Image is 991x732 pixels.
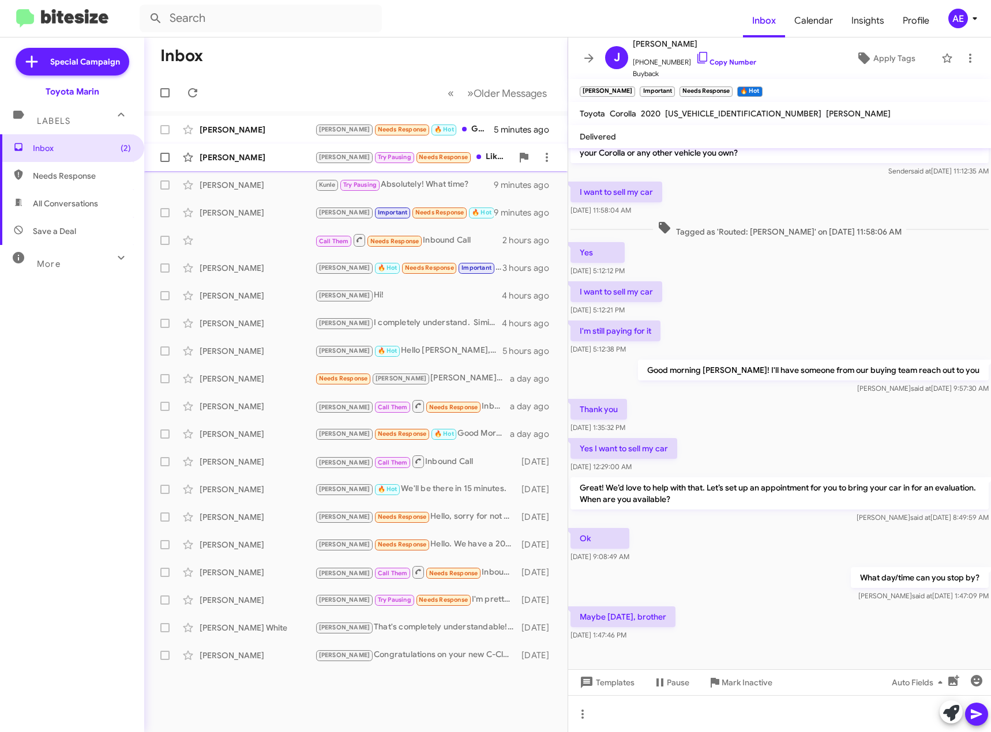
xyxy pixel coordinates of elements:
span: [PERSON_NAME] [319,541,370,548]
div: That's completely understandable! If you have a vehicle to sell in the future, feel free to reach... [315,621,519,634]
span: [PERSON_NAME] [319,651,370,659]
span: [PERSON_NAME] [319,209,370,216]
div: [PERSON_NAME] [200,511,315,523]
span: said at [910,513,930,522]
div: [PERSON_NAME] [200,262,315,274]
p: I want to sell my car [570,281,662,302]
button: Previous [441,81,461,105]
span: Kunle [319,181,336,188]
div: a day ago [510,373,558,384]
span: [DATE] 1:47:46 PM [570,631,626,639]
div: Inbound Call [315,454,519,469]
span: Pause [667,672,689,693]
div: Maybe [DATE], brother [315,206,494,219]
div: [PERSON_NAME] [200,428,315,440]
div: [PERSON_NAME] [200,456,315,467]
span: said at [911,384,931,393]
span: Try Pausing [343,181,377,188]
span: « [448,86,454,100]
div: [PERSON_NAME] [200,650,315,661]
span: Try Pausing [378,596,411,603]
p: Maybe [DATE], brother [570,606,675,627]
span: Needs Response [429,569,478,577]
div: [PERSON_NAME] [200,152,315,163]
span: [PERSON_NAME] [633,37,756,51]
span: Important [461,264,491,271]
span: 2020 [641,108,660,119]
button: AE [939,9,978,28]
a: Calendar [785,4,842,37]
span: [DATE] 5:12:12 PM [570,266,625,275]
small: [PERSON_NAME] [580,86,635,97]
span: Needs Response [378,513,427,520]
button: Auto Fields [883,672,956,693]
span: [PERSON_NAME] [319,596,370,603]
span: [PERSON_NAME] [319,569,370,577]
div: I'm pretty busy right now with a work project. Contact me in early November. [315,593,519,606]
div: 5 minutes ago [494,124,558,135]
p: Yes [570,242,625,263]
div: I completely understand. Similar Teslas are selling for less than $21k with similar miles so we w... [315,316,502,330]
p: Good morning [PERSON_NAME]! I'll have someone from our buying team reach out to you [638,360,989,380]
p: Yes I want to sell my car [570,438,677,459]
div: [DATE] [519,511,558,523]
span: Apply Tags [873,48,915,69]
span: [PERSON_NAME] [319,126,370,133]
div: Hello [PERSON_NAME], were you able to stop by [DATE]? [315,344,502,357]
span: Older Messages [474,87,547,100]
div: [PERSON_NAME] [200,539,315,550]
button: Next [460,81,554,105]
span: J [614,48,620,67]
span: Profile [894,4,939,37]
small: 🔥 Hot [737,86,762,97]
small: Important [640,86,674,97]
span: [PHONE_NUMBER] [633,51,756,68]
span: Needs Response [419,153,468,161]
span: [PERSON_NAME] [319,319,370,327]
div: We'll be there in 15 minutes. [315,482,519,496]
div: Hi! [315,289,502,302]
div: a day ago [510,401,558,412]
span: Needs Response [370,237,419,245]
p: Great! We’d love to help with that. Let’s set up an appointment for you to bring your car in for ... [570,477,989,510]
span: [DATE] 9:08:49 AM [570,552,629,561]
h1: Inbox [160,47,203,65]
span: » [467,86,474,100]
span: [DATE] 5:12:38 PM [570,345,626,353]
span: [PERSON_NAME] [DATE] 1:47:09 PM [858,591,989,600]
div: Inbound Call [315,399,510,413]
div: [PERSON_NAME], we've pretty much ruled out 2025s in favor of 2026. Please tell me when you expect... [315,372,510,385]
div: [PERSON_NAME] [200,318,315,329]
span: [PERSON_NAME] [DATE] 8:49:59 AM [857,513,989,522]
div: Congratulations on your new C-Class! If you're considering selling your previous vehicle, we're i... [315,648,519,662]
div: 4 hours ago [502,318,558,329]
span: Mark Inactive [722,672,772,693]
div: [PERSON_NAME] [200,594,315,606]
span: Needs Response [378,541,427,548]
nav: Page navigation example [441,81,554,105]
a: Special Campaign [16,48,129,76]
span: [PERSON_NAME] [DATE] 9:57:30 AM [857,384,989,393]
span: [PERSON_NAME] [319,485,370,493]
div: [PERSON_NAME] [200,373,315,384]
div: Inbound Call [315,565,519,579]
span: [PERSON_NAME] [319,292,370,299]
div: [PERSON_NAME] [200,484,315,495]
a: Inbox [743,4,785,37]
span: Labels [37,116,70,126]
div: Got it, thanks. The only car I want to buy is the hybrid AWD Sienna, I was just wondering if it w... [315,123,494,136]
span: 🔥 Hot [434,430,454,437]
span: [PERSON_NAME] [319,403,370,411]
span: Needs Response [415,209,464,216]
div: [DATE] [519,484,558,495]
div: [DATE] [519,594,558,606]
p: I'm still paying for it [570,320,660,341]
div: 2 hours ago [502,235,558,246]
span: Needs Response [429,403,478,411]
span: [DATE] 11:58:04 AM [570,206,631,214]
div: [DATE] [519,539,558,550]
span: [PERSON_NAME] [319,153,370,161]
span: 🔥 Hot [378,485,397,493]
